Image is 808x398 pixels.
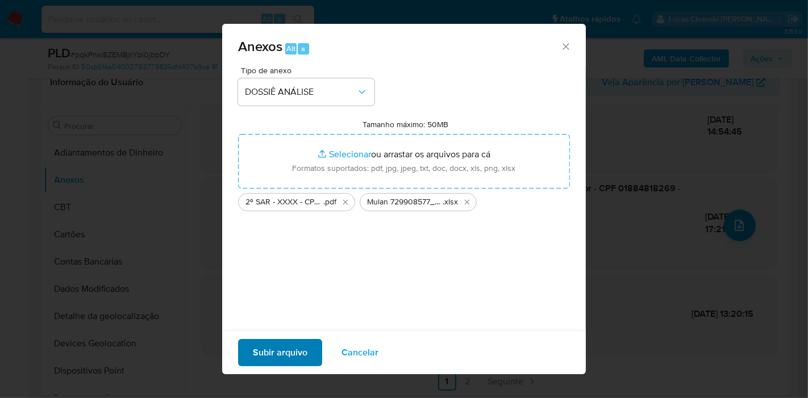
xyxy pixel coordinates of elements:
span: 2º SAR - XXXX - CPF 01884818269 - PITTER [PERSON_NAME] [245,196,323,208]
span: Mulan 729908577_2025_09_11_12_47_41 [367,196,443,208]
span: DOSSIÊ ANÁLISE [245,86,356,98]
span: Anexos [238,36,282,56]
button: DOSSIÊ ANÁLISE [238,78,374,106]
button: Excluir Mulan 729908577_2025_09_11_12_47_41.xlsx [460,195,474,209]
button: Subir arquivo [238,339,322,366]
span: .pdf [323,196,336,208]
button: Cancelar [327,339,393,366]
span: Tipo de anexo [241,66,377,74]
span: Cancelar [341,340,378,365]
button: Fechar [560,41,570,51]
span: Subir arquivo [253,340,307,365]
label: Tamanho máximo: 50MB [363,119,449,129]
span: a [301,43,305,54]
span: .xlsx [443,196,458,208]
button: Excluir 2º SAR - XXXX - CPF 01884818269 - PITTER GONZAGA SANTAREM.pdf [339,195,352,209]
span: Alt [286,43,295,54]
ul: Arquivos selecionados [238,188,570,211]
